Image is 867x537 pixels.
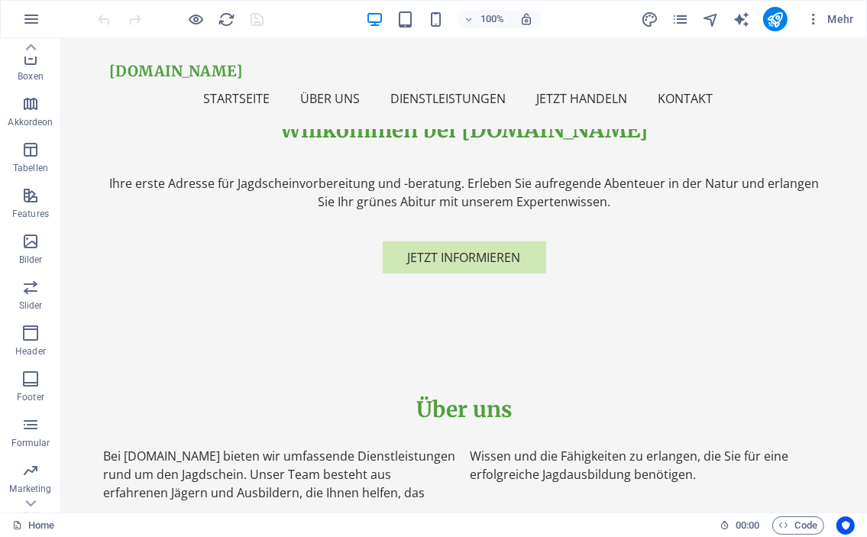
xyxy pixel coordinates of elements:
p: Akkordeon [8,116,53,128]
span: Mehr [806,11,854,27]
i: Bei Größenänderung Zoomstufe automatisch an das gewählte Gerät anpassen. [519,12,533,26]
span: : [746,519,749,531]
button: Code [772,516,824,535]
p: Tabellen [13,162,48,174]
button: navigator [702,10,720,28]
p: Features [12,208,49,220]
button: publish [763,7,788,31]
p: Footer [17,391,44,403]
button: Mehr [800,7,860,31]
i: Design (Strg+Alt+Y) [641,11,658,28]
i: AI Writer [733,11,750,28]
span: Code [779,516,817,535]
i: Seiten (Strg+Alt+S) [671,11,689,28]
button: pages [671,10,690,28]
p: Bilder [19,254,43,266]
button: reload [218,10,236,28]
i: Veröffentlichen [766,11,784,28]
h6: Session-Zeit [720,516,760,535]
button: text_generator [733,10,751,28]
button: design [641,10,659,28]
h6: 100% [480,10,504,28]
button: 100% [457,10,511,28]
a: Klick, um Auswahl aufzuheben. Doppelklick öffnet Seitenverwaltung [12,516,54,535]
p: Formular [11,437,50,449]
span: 00 00 [736,516,759,535]
p: Boxen [18,70,44,82]
i: Navigator [702,11,720,28]
p: Header [15,345,46,357]
p: Marketing [9,483,51,495]
button: Usercentrics [836,516,855,535]
p: Slider [19,299,43,312]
